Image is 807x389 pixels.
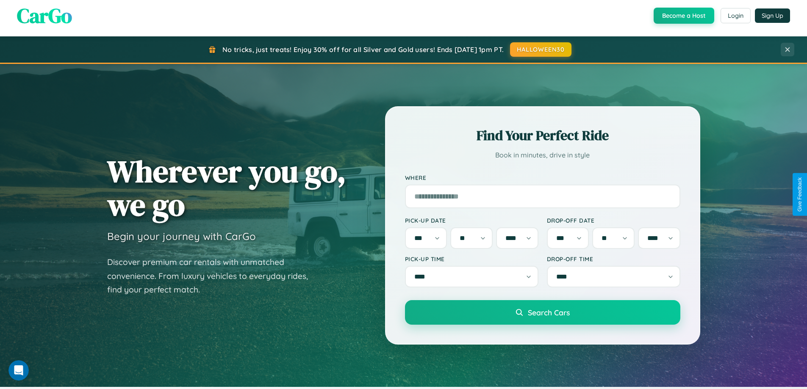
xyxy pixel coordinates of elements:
button: Login [721,8,751,23]
p: Discover premium car rentals with unmatched convenience. From luxury vehicles to everyday rides, ... [107,255,319,297]
button: HALLOWEEN30 [510,42,571,57]
label: Where [405,174,680,181]
div: Give Feedback [797,177,803,212]
button: Search Cars [405,300,680,325]
span: No tricks, just treats! Enjoy 30% off for all Silver and Gold users! Ends [DATE] 1pm PT. [222,45,504,54]
label: Pick-up Time [405,255,538,262]
h1: Wherever you go, we go [107,154,346,221]
label: Drop-off Time [547,255,680,262]
iframe: Intercom live chat [8,360,29,381]
p: Book in minutes, drive in style [405,149,680,161]
h2: Find Your Perfect Ride [405,126,680,145]
button: Sign Up [755,8,790,23]
span: Search Cars [528,308,570,317]
span: CarGo [17,2,72,30]
label: Pick-up Date [405,217,538,224]
label: Drop-off Date [547,217,680,224]
button: Become a Host [654,8,714,24]
h3: Begin your journey with CarGo [107,230,256,243]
